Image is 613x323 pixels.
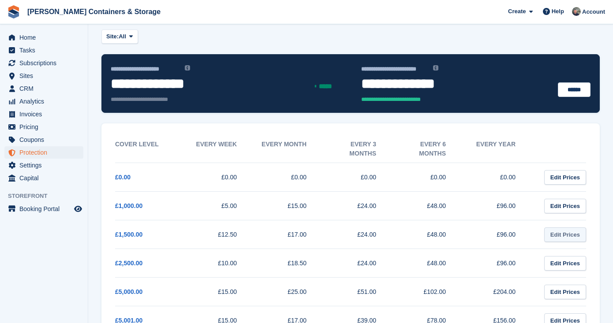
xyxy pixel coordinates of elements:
img: icon-info-grey-7440780725fd019a000dd9b08b2336e03edf1995a4989e88bcd33f0948082b44.svg [185,65,190,71]
a: menu [4,70,83,82]
a: Edit Prices [544,256,586,271]
span: Sites [19,70,72,82]
th: Every month [254,135,324,163]
a: menu [4,95,83,108]
th: Every year [463,135,533,163]
td: £48.00 [394,249,463,278]
span: All [119,32,126,41]
span: Coupons [19,134,72,146]
th: Every 6 months [394,135,463,163]
td: £48.00 [394,220,463,249]
span: Protection [19,146,72,159]
th: Cover Level [115,135,185,163]
td: £0.00 [394,163,463,192]
a: [PERSON_NAME] Containers & Storage [24,4,164,19]
a: Edit Prices [544,285,586,299]
td: £10.00 [185,249,254,278]
td: £18.50 [254,249,324,278]
a: menu [4,159,83,171]
td: £0.00 [324,163,394,192]
a: menu [4,134,83,146]
a: menu [4,203,83,215]
td: £96.00 [463,220,533,249]
td: £15.00 [185,278,254,306]
a: £1,000.00 [115,202,142,209]
a: £2,500.00 [115,260,142,267]
td: £25.00 [254,278,324,306]
td: £51.00 [324,278,394,306]
a: menu [4,172,83,184]
td: £0.00 [463,163,533,192]
td: £24.00 [324,192,394,220]
span: Tasks [19,44,72,56]
span: Analytics [19,95,72,108]
span: Booking Portal [19,203,72,215]
img: stora-icon-8386f47178a22dfd0bd8f6a31ec36ba5ce8667c1dd55bd0f319d3a0aa187defe.svg [7,5,20,19]
span: Create [508,7,526,16]
button: Site: All [101,30,138,44]
span: Account [582,7,605,16]
td: £0.00 [185,163,254,192]
span: Settings [19,159,72,171]
td: £5.00 [185,192,254,220]
a: Edit Prices [544,199,586,213]
td: £96.00 [463,249,533,278]
th: Every 3 months [324,135,394,163]
a: menu [4,146,83,159]
td: £96.00 [463,192,533,220]
a: menu [4,44,83,56]
a: menu [4,31,83,44]
td: £0.00 [254,163,324,192]
td: £102.00 [394,278,463,306]
a: £0.00 [115,174,131,181]
span: Storefront [8,192,88,200]
span: Invoices [19,108,72,120]
span: CRM [19,82,72,95]
a: £5,000.00 [115,288,142,295]
a: £1,500.00 [115,231,142,238]
img: Adam Greenhalgh [572,7,581,16]
a: Preview store [73,204,83,214]
a: menu [4,57,83,69]
td: £204.00 [463,278,533,306]
a: menu [4,108,83,120]
span: Home [19,31,72,44]
td: £24.00 [324,220,394,249]
a: menu [4,82,83,95]
span: Capital [19,172,72,184]
a: Edit Prices [544,170,586,185]
span: Help [552,7,564,16]
span: Site: [106,32,119,41]
th: Every week [185,135,254,163]
a: Edit Prices [544,227,586,242]
td: £17.00 [254,220,324,249]
img: icon-info-grey-7440780725fd019a000dd9b08b2336e03edf1995a4989e88bcd33f0948082b44.svg [433,65,438,71]
td: £24.00 [324,249,394,278]
span: Subscriptions [19,57,72,69]
span: Pricing [19,121,72,133]
td: £12.50 [185,220,254,249]
td: £15.00 [254,192,324,220]
a: menu [4,121,83,133]
td: £48.00 [394,192,463,220]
